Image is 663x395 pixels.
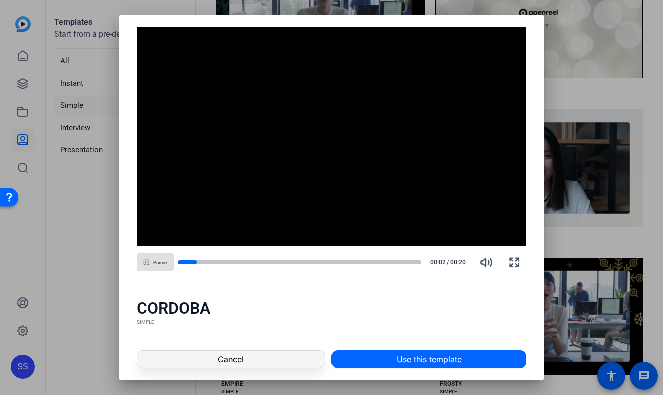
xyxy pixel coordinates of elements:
span: 00:20 [450,258,471,267]
button: Cancel [137,350,325,368]
span: Cancel [218,353,244,365]
div: SIMPLE [137,318,527,326]
button: Pause [137,253,174,271]
button: Mute [474,250,498,274]
span: 00:02 [425,258,446,267]
button: Fullscreen [502,250,526,274]
div: / [425,258,470,267]
span: Use this template [397,353,462,365]
div: Video Player [137,27,527,246]
button: Use this template [331,350,526,368]
span: Pause [153,260,167,266]
div: CORDOBA [137,298,527,318]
